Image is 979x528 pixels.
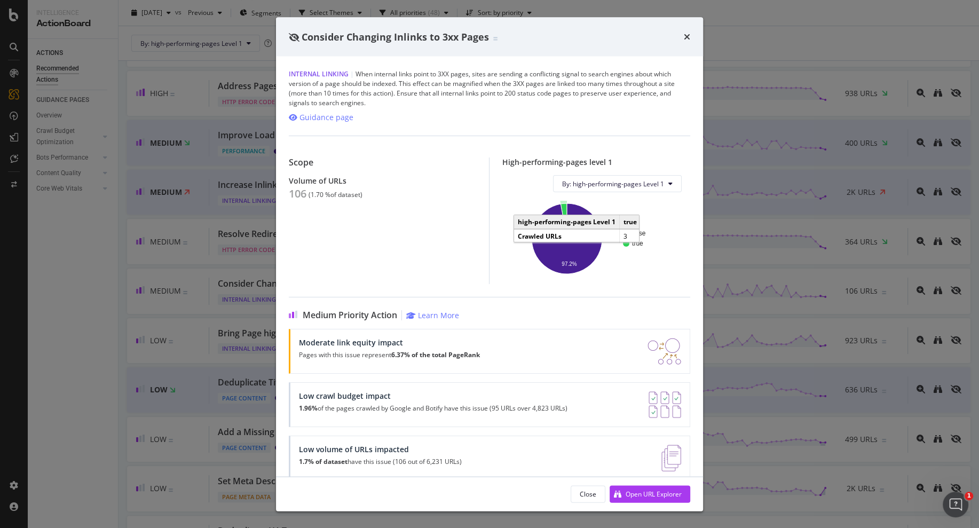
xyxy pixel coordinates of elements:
[493,37,498,40] img: Equal
[649,391,681,418] img: AY0oso9MOvYAAAAASUVORK5CYII=
[303,310,397,320] span: Medium Priority Action
[299,338,480,347] div: Moderate link equity impact
[391,350,480,359] strong: 6.37% of the total PageRank
[562,179,664,188] span: By: high-performing-pages Level 1
[289,187,306,200] div: 106
[276,17,703,511] div: modal
[289,157,476,168] div: Scope
[350,69,354,78] span: |
[299,445,462,454] div: Low volume of URLs impacted
[571,485,605,502] button: Close
[299,458,462,466] p: have this issue (106 out of 6,231 URLs)
[289,33,299,41] div: eye-slash
[299,351,480,359] p: Pages with this issue represent
[661,445,681,471] img: e5DMFwAAAABJRU5ErkJggg==
[299,405,567,412] p: of the pages crawled by Google and Botify have this issue (95 URLs over 4,823 URLs)
[610,485,690,502] button: Open URL Explorer
[289,69,690,108] div: When internal links point to 3XX pages, sites are sending a conflicting signal to search engines ...
[418,310,459,320] div: Learn More
[309,191,362,199] div: ( 1.70 % of dataset )
[943,492,968,517] iframe: Intercom live chat
[632,240,643,247] text: true
[511,201,682,275] svg: A chart.
[632,230,646,237] text: false
[965,492,973,500] span: 1
[299,404,318,413] strong: 1.96%
[299,112,353,123] div: Guidance page
[289,112,353,123] a: Guidance page
[406,310,459,320] a: Learn More
[626,489,682,498] div: Open URL Explorer
[302,30,489,43] span: Consider Changing Inlinks to 3xx Pages
[684,30,690,44] div: times
[299,391,567,400] div: Low crawl budget impact
[502,157,690,167] div: High-performing-pages level 1
[299,457,348,466] strong: 1.7% of dataset
[648,338,681,365] img: DDxVyA23.png
[580,489,596,498] div: Close
[553,175,682,192] button: By: high-performing-pages Level 1
[562,261,577,267] text: 97.2%
[289,176,476,185] div: Volume of URLs
[289,69,349,78] span: Internal Linking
